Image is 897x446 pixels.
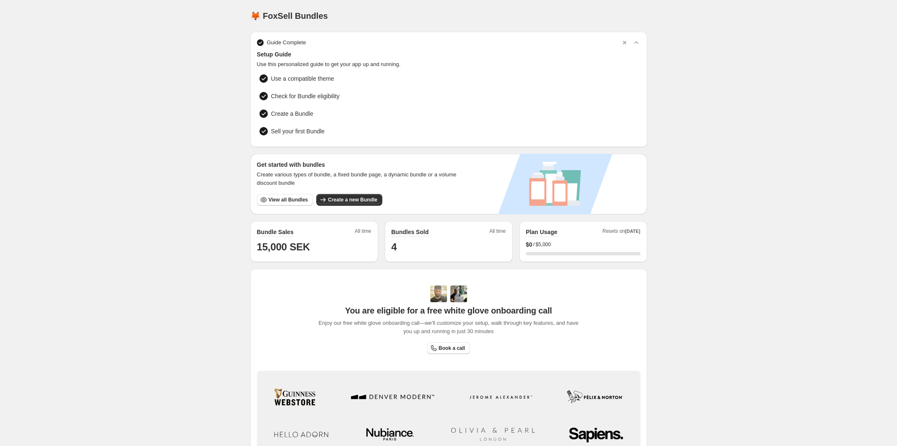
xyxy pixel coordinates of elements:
[257,194,313,206] button: View all Bundles
[314,319,583,336] span: Enjoy our free white glove onboarding call—we'll customize your setup, walk through key features,...
[257,50,640,59] span: Setup Guide
[257,161,465,169] h3: Get started with bundles
[271,127,325,135] span: Sell your first Bundle
[489,228,506,237] span: All time
[526,240,533,249] span: $ 0
[257,240,371,254] h1: 15,000 SEK
[536,241,551,248] span: $5,000
[271,74,334,83] span: Use a compatible theme
[269,196,308,203] span: View all Bundles
[526,240,640,249] div: /
[625,229,640,234] span: [DATE]
[250,11,328,21] h1: 🦊 FoxSell Bundles
[267,38,306,47] span: Guide Complete
[391,240,506,254] h1: 4
[391,228,429,236] h2: Bundles Sold
[526,228,557,236] h2: Plan Usage
[271,92,340,100] span: Check for Bundle eligibility
[257,60,640,69] span: Use this personalized guide to get your app up and running.
[427,342,470,354] a: Book a call
[439,345,465,352] span: Book a call
[316,194,382,206] button: Create a new Bundle
[345,306,552,316] span: You are eligible for a free white glove onboarding call
[271,110,313,118] span: Create a Bundle
[257,171,465,187] span: Create various types of bundle, a fixed bundle page, a dynamic bundle or a volume discount bundle
[355,228,371,237] span: All time
[328,196,377,203] span: Create a new Bundle
[430,285,447,302] img: Adi
[450,285,467,302] img: Prakhar
[602,228,640,237] span: Resets on
[257,228,294,236] h2: Bundle Sales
